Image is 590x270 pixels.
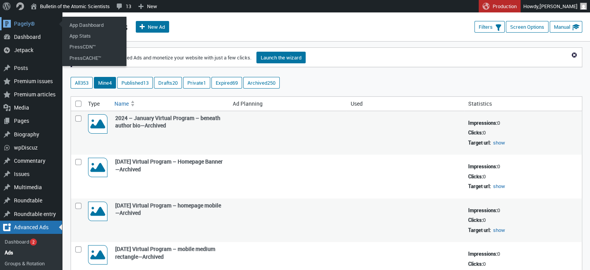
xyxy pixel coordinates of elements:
[64,19,126,30] a: App Dashboard
[115,202,225,217] strong: [DATE] Virtual Program – homepage mobile —
[468,173,483,180] strong: Clicks:
[468,207,578,214] li: 0
[468,216,578,224] li: 0
[468,119,497,126] strong: Impressions:
[346,97,464,111] th: Used
[550,21,582,33] a: Manual
[119,165,141,173] span: Archived
[468,129,483,136] strong: Clicks:
[119,209,141,216] span: Archived
[154,77,182,88] a: Drafts20
[468,163,497,170] strong: Impressions:
[468,129,578,137] li: 0
[64,30,126,41] a: App Stats
[80,79,88,86] span: 353
[77,51,567,64] p: Quickly set up Advanced Ads and monetize your website with just a few clicks.
[232,79,238,86] span: 69
[109,79,112,86] span: 4
[493,226,505,233] a: show
[115,114,225,129] strong: 2024 – January Virtual Program – beneath author bio —
[115,245,225,260] strong: [DATE] Virtual Program – mobile medium rectangle —
[244,77,279,88] a: Archived250
[145,122,166,129] span: Archived
[136,21,169,33] a: New Ad
[468,139,491,146] strong: Target url:
[468,163,578,171] li: 0
[468,260,578,268] li: 0
[111,97,229,111] a: Name Sort ascending.
[88,202,107,221] img: Image Ad
[183,77,210,88] a: Private1
[468,173,578,181] li: 0
[468,260,483,267] strong: Clicks:
[203,79,206,86] span: 1
[468,216,483,223] strong: Clicks:
[267,79,275,86] span: 250
[115,158,225,173] strong: [DATE] Virtual Program – Homepage Banner —
[71,77,92,88] a: All353
[118,77,152,88] a: Published13
[88,158,107,177] img: Image Ad
[468,119,578,127] li: 0
[464,97,582,111] th: Statistics
[506,21,548,33] button: Screen Options
[468,207,497,214] strong: Impressions:
[88,245,107,265] img: Image Ad
[493,183,505,190] a: show
[468,226,491,233] strong: Target url:
[229,97,346,111] th: Ad Planning
[142,253,164,260] span: Archived
[64,52,126,63] a: PressCACHE™
[172,79,178,86] span: 20
[468,250,497,257] strong: Impressions:
[88,114,107,134] img: Image Ad
[143,79,149,86] span: 13
[94,77,116,88] a: Mine4
[32,239,35,245] span: 2
[114,100,129,108] span: Name
[256,52,306,63] a: Launch the wizard
[468,250,578,258] li: 0
[84,97,111,111] th: Type
[212,77,242,88] a: Expired69
[540,3,578,10] span: [PERSON_NAME]
[468,183,491,190] strong: Target url:
[493,139,505,146] a: show
[64,41,126,52] a: PressCDN™
[474,21,505,33] button: Filters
